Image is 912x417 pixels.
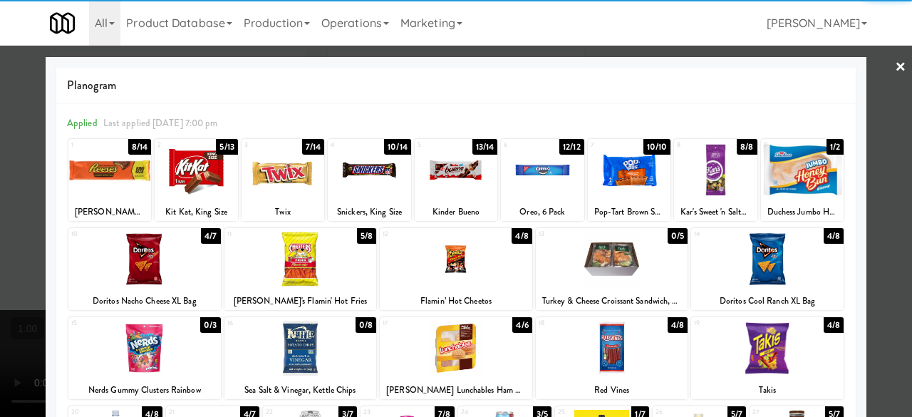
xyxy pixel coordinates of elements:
div: Red Vines [536,381,688,399]
div: 10/14 [384,139,411,155]
div: Kar's Sweet 'n Salty Mix [676,203,755,221]
div: [PERSON_NAME]'s Flamin' Hot Fries [227,292,375,310]
div: 7/14 [302,139,324,155]
div: Pop-Tart Brown Sugar Cinnamon [590,203,668,221]
a: × [895,46,906,90]
div: Kit Kat, King Size [155,203,237,221]
div: 3 [244,139,283,151]
div: 115/8[PERSON_NAME]'s Flamin' Hot Fries [224,228,377,310]
div: Doritos Cool Ranch XL Bag [691,292,844,310]
div: Doritos Nacho Cheese XL Bag [71,292,219,310]
div: Kinder Bueno [415,203,497,221]
div: 160/8Sea Salt & Vinegar, Kettle Chips [224,317,377,399]
span: Last applied [DATE] 7:00 pm [103,116,218,130]
div: 5/8 [357,228,376,244]
div: 4/6 [512,317,532,333]
span: Applied [67,116,98,130]
div: Takis [693,381,841,399]
div: Twix [244,203,322,221]
div: 25/13Kit Kat, King Size [155,139,237,221]
div: Snickers, King Size [330,203,408,221]
div: 8/14 [128,139,151,155]
div: Doritos Nacho Cheese XL Bag [68,292,221,310]
div: 10/10 [643,139,671,155]
div: Oreo, 6 Pack [503,203,581,221]
div: Turkey & Cheese Croissant Sandwich, Fresh & Ready [536,292,688,310]
div: 11 [227,228,301,240]
div: Duchess Jumbo Honey Bun, Glazed [763,203,841,221]
div: 4/8 [824,228,844,244]
div: 14 [694,228,767,240]
div: Pop-Tart Brown Sugar Cinnamon [588,203,670,221]
div: 4 [331,139,369,151]
div: 17 [383,317,456,329]
img: Micromart [50,11,75,36]
div: Kinder Bueno [417,203,495,221]
div: 15 [71,317,145,329]
div: 0/8 [356,317,376,333]
div: Flamin’ Hot Cheetos [382,292,530,310]
div: Sea Salt & Vinegar, Kettle Chips [224,381,377,399]
span: Planogram [67,75,845,96]
div: Nerds Gummy Clusters Rainbow [71,381,219,399]
div: [PERSON_NAME]'s Flamin' Hot Fries [224,292,377,310]
div: Nerds Gummy Clusters Rainbow [68,381,221,399]
div: 7 [591,139,629,151]
div: 8/8 [737,139,757,155]
div: Kit Kat, King Size [157,203,235,221]
div: Doritos Cool Ranch XL Bag [693,292,841,310]
div: 0/5 [668,228,688,244]
div: 88/8Kar's Sweet 'n Salty Mix [674,139,757,221]
div: 4/8 [512,228,532,244]
div: 1/2 [826,139,844,155]
div: Kar's Sweet 'n Salty Mix [674,203,757,221]
div: Flamin’ Hot Cheetos [380,292,532,310]
div: 130/5Turkey & Cheese Croissant Sandwich, Fresh & Ready [536,228,688,310]
div: 174/6[PERSON_NAME] Lunchables Ham & [PERSON_NAME] with Crackers #522 [380,317,532,399]
div: 16 [227,317,301,329]
div: Turkey & Cheese Croissant Sandwich, Fresh & Ready [538,292,686,310]
div: [PERSON_NAME] Lunchables Ham & [PERSON_NAME] with Crackers #522 [380,381,532,399]
div: 612/12Oreo, 6 Pack [501,139,584,221]
div: 8 [677,139,715,151]
div: 5/13 [216,139,237,155]
div: [PERSON_NAME] Lunchables Ham & [PERSON_NAME] with Crackers #522 [382,381,530,399]
div: 13 [539,228,612,240]
div: [PERSON_NAME] Peanut Butter Cups, King Size [68,203,151,221]
div: Snickers, King Size [328,203,410,221]
div: 9 [764,139,802,151]
div: 2 [157,139,196,151]
div: 12/12 [559,139,584,155]
div: 150/3Nerds Gummy Clusters Rainbow [68,317,221,399]
div: Sea Salt & Vinegar, Kettle Chips [227,381,375,399]
div: Takis [691,381,844,399]
div: Duchess Jumbo Honey Bun, Glazed [761,203,844,221]
div: 194/8Takis [691,317,844,399]
div: 6 [504,139,542,151]
div: 4/8 [824,317,844,333]
div: 19 [694,317,767,329]
div: 144/8Doritos Cool Ranch XL Bag [691,228,844,310]
div: 10 [71,228,145,240]
div: 0/3 [200,317,220,333]
div: 18 [539,317,612,329]
div: [PERSON_NAME] Peanut Butter Cups, King Size [71,203,149,221]
div: 5 [418,139,456,151]
div: 1 [71,139,110,151]
div: 4/8 [668,317,688,333]
div: 37/14Twix [242,139,324,221]
div: Oreo, 6 Pack [501,203,584,221]
div: 18/14[PERSON_NAME] Peanut Butter Cups, King Size [68,139,151,221]
div: Twix [242,203,324,221]
div: 513/14Kinder Bueno [415,139,497,221]
div: 104/7Doritos Nacho Cheese XL Bag [68,228,221,310]
div: 410/14Snickers, King Size [328,139,410,221]
div: 710/10Pop-Tart Brown Sugar Cinnamon [588,139,670,221]
div: Red Vines [538,381,686,399]
div: 91/2Duchess Jumbo Honey Bun, Glazed [761,139,844,221]
div: 184/8Red Vines [536,317,688,399]
div: 124/8Flamin’ Hot Cheetos [380,228,532,310]
div: 13/14 [472,139,498,155]
div: 4/7 [201,228,220,244]
div: 12 [383,228,456,240]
